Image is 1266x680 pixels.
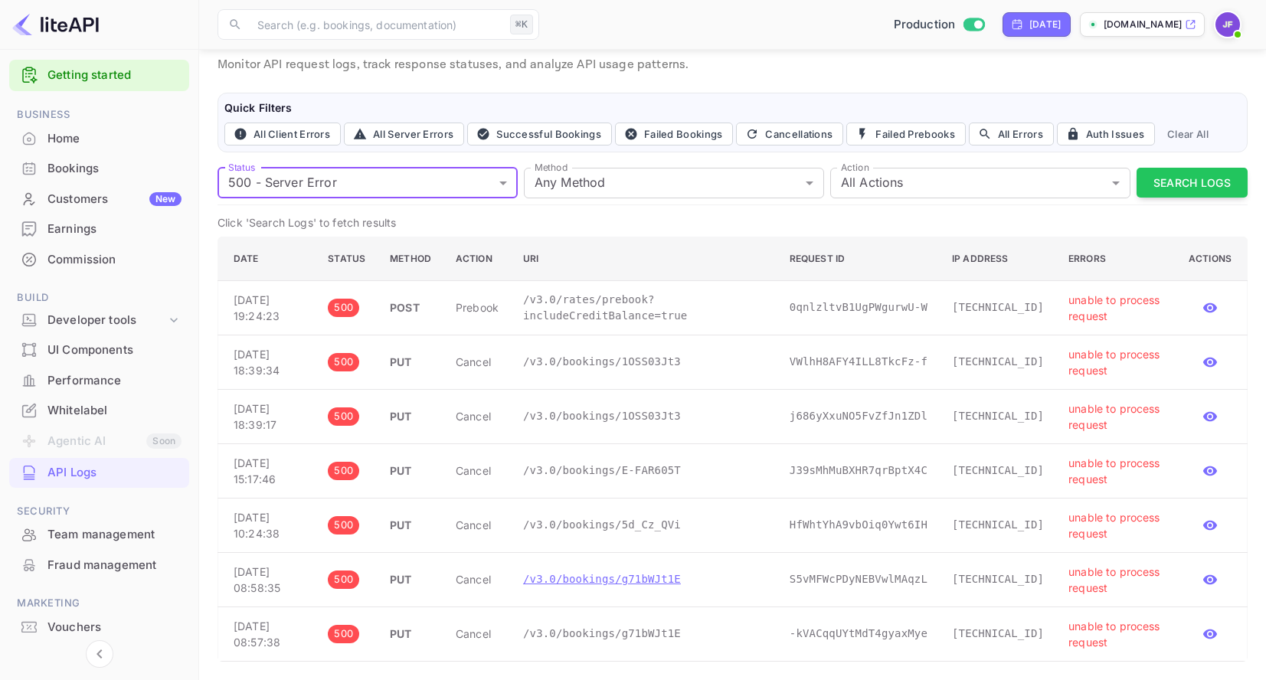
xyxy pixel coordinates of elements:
[9,613,189,641] a: Vouchers
[1068,400,1164,433] p: unable to process request
[47,464,182,482] div: API Logs
[9,396,189,426] div: Whitelabel
[9,60,189,91] div: Getting started
[1068,618,1164,650] p: unable to process request
[9,245,189,273] a: Commission
[9,245,189,275] div: Commission
[9,335,189,365] div: UI Components
[456,299,499,315] p: prebook
[790,354,927,370] p: VWlhH8AFY4ILL8TkcFz-f
[234,455,303,487] p: [DATE] 15:17:46
[328,463,359,479] span: 500
[1068,509,1164,541] p: unable to process request
[9,520,189,550] div: Team management
[344,123,464,145] button: All Server Errors
[248,9,504,40] input: Search (e.g. bookings, documentation)
[940,237,1056,280] th: IP Address
[736,123,843,145] button: Cancellations
[523,292,765,324] p: /v3.0/rates/prebook?includeCreditBalance=true
[9,124,189,152] a: Home
[47,402,182,420] div: Whitelabel
[9,458,189,488] div: API Logs
[9,366,189,394] a: Performance
[328,626,359,642] span: 500
[9,106,189,123] span: Business
[47,160,182,178] div: Bookings
[790,299,927,315] p: 0qnlzltvB1UgPWgurwU-W
[523,463,765,479] p: /v3.0/bookings/E-FAR605T
[9,335,189,364] a: UI Components
[9,520,189,548] a: Team management
[1176,237,1247,280] th: Actions
[9,458,189,486] a: API Logs
[894,16,956,34] span: Production
[952,299,1044,315] p: [TECHNICAL_ID]
[846,123,966,145] button: Failed Prebooks
[1003,12,1071,37] div: Click to change the date range period
[390,571,431,587] p: PUT
[952,517,1044,533] p: [TECHNICAL_ID]
[523,408,765,424] p: /v3.0/bookings/1OSS03Jt3
[328,300,359,315] span: 500
[47,130,182,148] div: Home
[218,22,1248,53] p: API Logs
[9,551,189,579] a: Fraud management
[47,312,166,329] div: Developer tools
[47,191,182,208] div: Customers
[47,342,182,359] div: UI Components
[777,237,940,280] th: Request ID
[1104,18,1182,31] p: [DOMAIN_NAME]
[1068,455,1164,487] p: unable to process request
[790,626,927,642] p: -kVACqqUYtMdT4gyaxMye
[47,557,182,574] div: Fraud management
[9,154,189,184] div: Bookings
[390,408,431,424] p: PUT
[790,571,927,587] p: S5vMFWcPDyNEBVwlMAqzL
[9,551,189,580] div: Fraud management
[12,12,99,37] img: LiteAPI logo
[390,299,431,315] p: POST
[328,572,359,587] span: 500
[1137,168,1248,198] button: Search Logs
[952,571,1044,587] p: [TECHNICAL_ID]
[1068,564,1164,596] p: unable to process request
[1068,346,1164,378] p: unable to process request
[390,354,431,370] p: PUT
[456,463,499,479] p: cancel
[952,408,1044,424] p: [TECHNICAL_ID]
[952,463,1044,479] p: [TECHNICAL_ID]
[218,237,316,280] th: Date
[523,571,765,587] p: /v3.0/bookings/g71bWJt1E
[47,372,182,390] div: Performance
[456,626,499,642] p: cancel
[47,221,182,238] div: Earnings
[456,517,499,533] p: cancel
[224,100,1241,116] h6: Quick Filters
[86,640,113,668] button: Collapse navigation
[523,517,765,533] p: /v3.0/bookings/5d_Cz_QVi
[830,168,1130,198] div: All Actions
[9,185,189,214] div: CustomersNew
[234,346,303,378] p: [DATE] 18:39:34
[456,571,499,587] p: cancel
[9,595,189,612] span: Marketing
[524,168,824,198] div: Any Method
[234,618,303,650] p: [DATE] 08:57:38
[47,619,182,636] div: Vouchers
[511,237,777,280] th: URI
[9,366,189,396] div: Performance
[9,154,189,182] a: Bookings
[234,292,303,324] p: [DATE] 19:24:23
[316,237,378,280] th: Status
[1215,12,1240,37] img: Jenny Frimer
[467,123,612,145] button: Successful Bookings
[234,400,303,433] p: [DATE] 18:39:17
[9,185,189,213] a: CustomersNew
[888,16,991,34] div: Switch to Sandbox mode
[9,503,189,520] span: Security
[9,124,189,154] div: Home
[234,564,303,596] p: [DATE] 08:58:35
[443,237,511,280] th: Action
[510,15,533,34] div: ⌘K
[228,161,255,174] label: Status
